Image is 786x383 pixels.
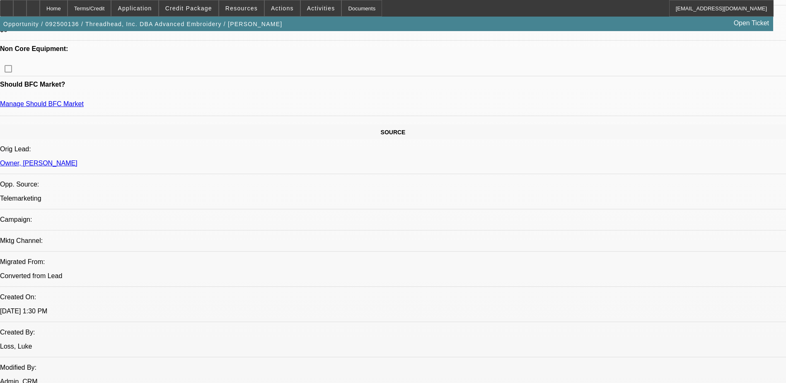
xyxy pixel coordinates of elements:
[730,16,772,30] a: Open Ticket
[118,5,152,12] span: Application
[381,129,406,136] span: SOURCE
[3,21,282,27] span: Opportunity / 092500136 / Threadhead, Inc. DBA Advanced Embroidery / [PERSON_NAME]
[301,0,341,16] button: Activities
[307,5,335,12] span: Activities
[111,0,158,16] button: Application
[225,5,258,12] span: Resources
[265,0,300,16] button: Actions
[159,0,218,16] button: Credit Package
[219,0,264,16] button: Resources
[165,5,212,12] span: Credit Package
[271,5,294,12] span: Actions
